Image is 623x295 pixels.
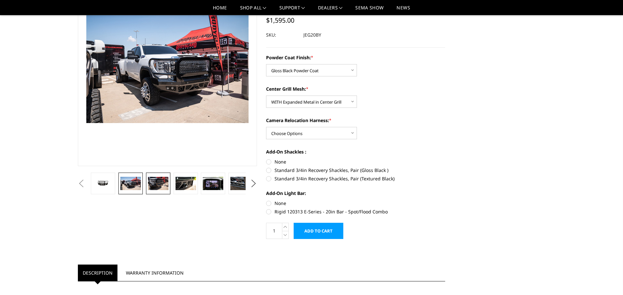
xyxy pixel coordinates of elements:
input: Add to Cart [294,223,343,239]
label: Powder Coat Finish: [266,54,445,61]
img: Clear View Camera: Relocate your front camera and keep the functionality completely. [203,177,223,190]
label: Camera Relocation Harness: [266,117,445,124]
label: Rigid 120313 E-Series - 20in Bar - Spot/Flood Combo [266,208,445,215]
a: Support [279,6,305,15]
img: 2020-2023 GMC Sierra 2500-3500 - FT Series - Extreme Front Bumper [120,177,141,190]
label: Add-On Light Bar: [266,190,445,197]
label: Standard 3/4in Recovery Shackles, Pair (Textured Black) [266,175,445,182]
dd: JEG20BY [303,29,321,41]
button: Previous [76,179,86,188]
a: News [397,6,410,15]
dt: SKU: [266,29,299,41]
img: 2020-2023 GMC Sierra 2500-3500 - FT Series - Extreme Front Bumper [230,177,251,190]
a: Description [78,265,117,281]
label: Center Grill Mesh: [266,85,445,92]
a: shop all [240,6,266,15]
a: SEMA Show [355,6,384,15]
img: 2020-2023 GMC Sierra 2500-3500 - FT Series - Extreme Front Bumper [148,177,168,190]
span: $1,595.00 [266,16,294,25]
img: 2020-2023 GMC Sierra 2500-3500 - FT Series - Extreme Front Bumper [176,177,196,190]
button: Next [249,179,259,188]
label: None [266,200,445,207]
a: Warranty Information [121,265,189,281]
label: None [266,158,445,165]
label: Standard 3/4in Recovery Shackles, Pair (Gloss Black ) [266,167,445,174]
a: Home [213,6,227,15]
a: Dealers [318,6,343,15]
label: Add-On Shackles : [266,148,445,155]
